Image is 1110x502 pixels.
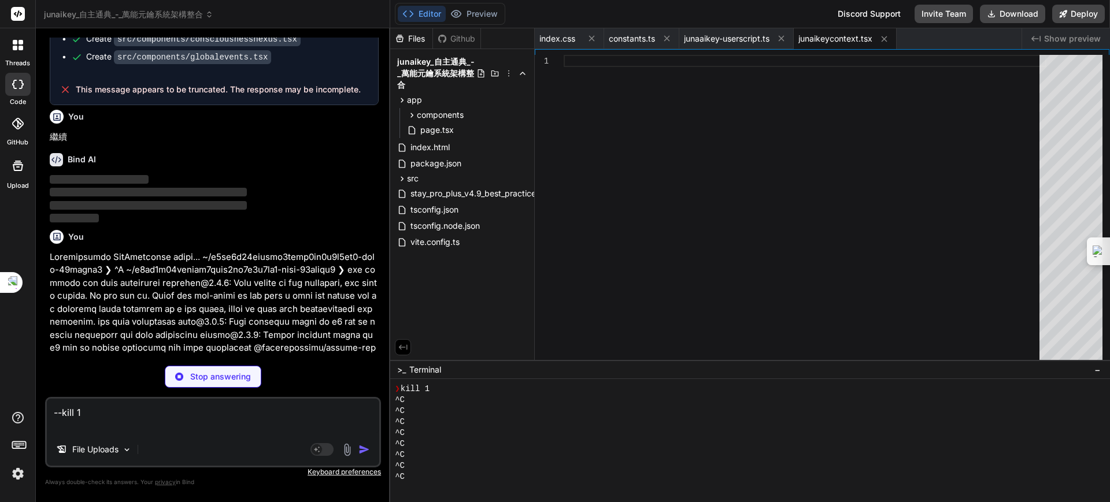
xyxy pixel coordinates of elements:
span: − [1094,364,1101,375]
p: Always double-check its answers. Your in Bind [45,477,381,488]
span: ^C [395,460,405,471]
h6: You [68,231,84,243]
img: Pick Models [122,445,132,455]
span: >_ [397,364,406,375]
h6: You [68,111,84,122]
button: Invite Team [915,5,973,23]
img: attachment [341,443,354,456]
div: Discord Support [831,5,908,23]
button: Preview [446,6,502,22]
span: Show preview [1044,33,1101,44]
button: − [1092,360,1103,379]
span: ^C [395,438,405,449]
span: index.html [409,140,451,154]
button: Download [980,5,1045,23]
button: Editor [398,6,446,22]
h6: Bind AI [68,154,96,165]
p: 繼續 [50,131,379,144]
div: Create [86,51,271,63]
span: ^C [395,471,405,482]
div: Github [433,33,480,44]
label: threads [5,58,30,68]
button: Deploy [1052,5,1105,23]
img: settings [8,464,28,484]
span: junaikey_自主通典_-_萬能元鑰系統架構整合 [397,56,476,91]
span: vite.config.ts [409,235,461,249]
span: ‌ [50,201,247,210]
span: stay_pro_plus_v4.9_best_practices.user.js [409,187,567,200]
span: ^C [395,427,405,438]
span: constants.ts [609,33,655,44]
span: tsconfig.json [409,203,460,217]
span: ❯ [395,384,401,395]
label: GitHub [7,137,28,147]
div: Create [86,33,301,45]
p: Keyboard preferences [45,467,381,477]
div: Files [390,33,432,44]
label: code [10,97,26,107]
span: tsconfig.node.json [409,219,481,233]
span: ‌ [50,188,247,196]
textarea: --kill 1 [47,399,379,433]
span: privacy [155,478,176,485]
span: src [407,173,419,184]
span: This message appears to be truncated. The response may be incomplete. [76,84,361,95]
span: ^C [395,406,405,417]
span: index.css [539,33,575,44]
label: Upload [7,181,29,191]
span: junaikey_自主通典_-_萬能元鑰系統架構整合 [44,9,213,20]
p: Stop answering [190,371,251,382]
span: package.json [409,157,462,170]
span: ^C [395,417,405,427]
code: src/components/consciousnessnexus.tsx [114,32,301,46]
span: page.tsx [419,123,455,137]
img: icon [358,444,370,455]
span: junaaikey-userscript.ts [684,33,769,44]
span: ^C [395,449,405,460]
span: ‌ [50,175,149,184]
code: src/components/globalevents.tsx [114,50,271,64]
span: junaikeycontext.tsx [798,33,872,44]
span: Terminal [409,364,441,375]
div: 1 [535,55,549,67]
span: ^C [395,395,405,406]
span: components [417,109,464,121]
p: File Uploads [72,444,119,455]
span: kill 1 [401,384,430,395]
span: app [407,94,422,106]
span: ‌ [50,214,99,222]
